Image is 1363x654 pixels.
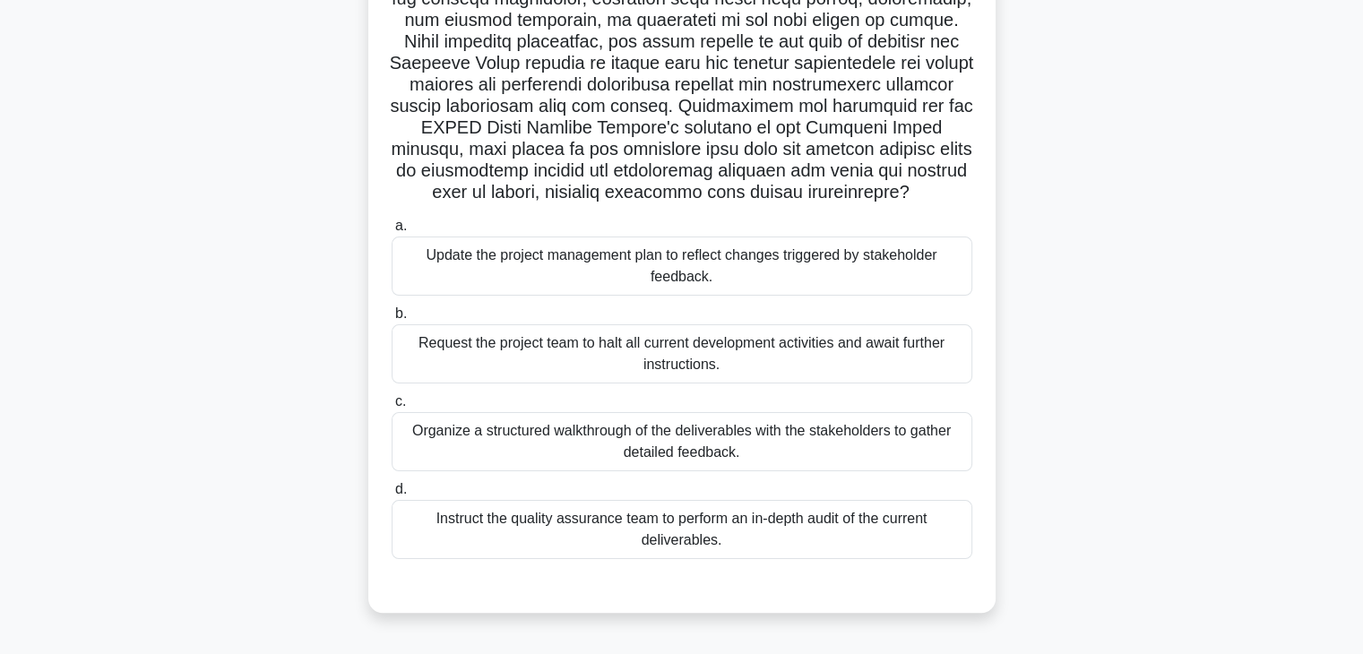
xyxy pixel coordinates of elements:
[395,305,407,321] span: b.
[395,393,406,409] span: c.
[392,500,972,559] div: Instruct the quality assurance team to perform an in-depth audit of the current deliverables.
[392,237,972,296] div: Update the project management plan to reflect changes triggered by stakeholder feedback.
[395,481,407,496] span: d.
[392,324,972,383] div: Request the project team to halt all current development activities and await further instructions.
[395,218,407,233] span: a.
[392,412,972,471] div: Organize a structured walkthrough of the deliverables with the stakeholders to gather detailed fe...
